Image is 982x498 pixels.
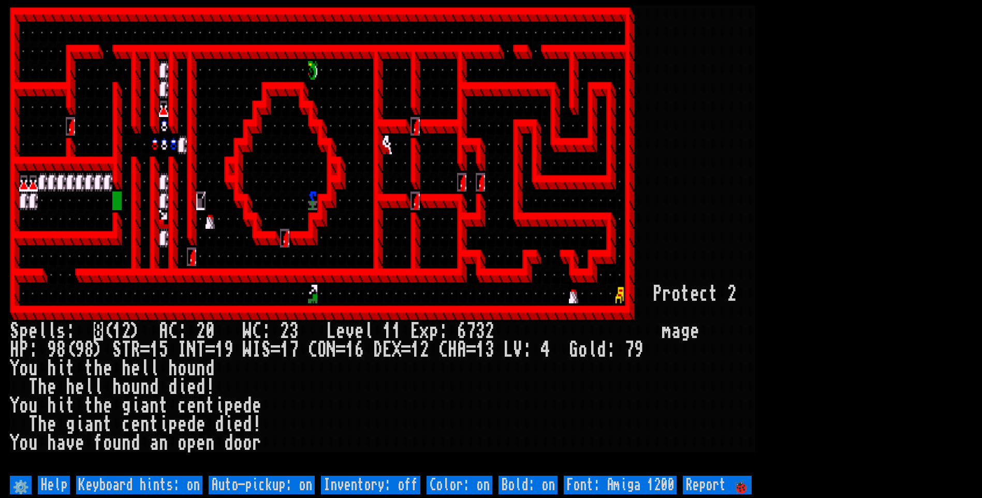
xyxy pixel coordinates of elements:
[131,322,140,341] div: )
[196,397,206,415] div: n
[690,285,699,303] div: e
[178,415,187,434] div: e
[19,322,28,341] div: p
[122,415,131,434] div: c
[131,397,140,415] div: i
[196,359,206,378] div: n
[261,341,271,359] div: S
[38,415,47,434] div: h
[131,434,140,452] div: d
[233,415,243,434] div: e
[122,341,131,359] div: T
[569,341,578,359] div: G
[47,359,56,378] div: h
[47,397,56,415] div: h
[476,341,485,359] div: 1
[178,434,187,452] div: o
[317,341,327,359] div: O
[308,341,317,359] div: C
[168,378,178,397] div: d
[466,322,476,341] div: 7
[243,341,252,359] div: W
[76,476,202,494] input: Keyboard hints: on
[168,322,178,341] div: C
[522,341,532,359] div: :
[327,341,336,359] div: N
[94,378,103,397] div: l
[103,322,112,341] div: (
[66,359,75,378] div: t
[252,397,261,415] div: e
[56,397,66,415] div: i
[28,322,38,341] div: e
[38,322,47,341] div: l
[196,378,206,397] div: d
[252,322,261,341] div: C
[364,322,373,341] div: l
[683,476,752,494] input: Report 🐞
[47,434,56,452] div: h
[206,322,215,341] div: 0
[252,341,261,359] div: I
[345,322,355,341] div: v
[187,397,196,415] div: e
[131,378,140,397] div: u
[28,415,38,434] div: T
[150,415,159,434] div: t
[448,341,457,359] div: H
[196,434,206,452] div: e
[122,378,131,397] div: o
[28,378,38,397] div: T
[103,397,112,415] div: e
[392,322,401,341] div: 1
[252,415,261,434] div: !
[671,285,681,303] div: o
[84,397,94,415] div: t
[383,341,392,359] div: E
[112,378,122,397] div: h
[327,322,336,341] div: L
[84,341,94,359] div: 8
[597,341,606,359] div: d
[47,341,56,359] div: 9
[271,341,280,359] div: =
[10,434,19,452] div: Y
[215,341,224,359] div: 1
[196,415,206,434] div: e
[411,341,420,359] div: 1
[103,359,112,378] div: e
[206,359,215,378] div: d
[112,341,122,359] div: S
[196,322,206,341] div: 2
[252,434,261,452] div: r
[38,378,47,397] div: h
[383,322,392,341] div: 1
[429,322,438,341] div: p
[224,341,233,359] div: 9
[140,341,150,359] div: =
[56,322,66,341] div: s
[355,322,364,341] div: e
[47,378,56,397] div: e
[187,359,196,378] div: u
[103,415,112,434] div: t
[28,359,38,378] div: u
[261,322,271,341] div: :
[131,359,140,378] div: e
[438,322,448,341] div: :
[681,322,690,341] div: g
[392,341,401,359] div: X
[94,341,103,359] div: )
[662,285,671,303] div: r
[94,434,103,452] div: f
[476,322,485,341] div: 3
[588,341,597,359] div: l
[178,378,187,397] div: i
[94,359,103,378] div: h
[19,397,28,415] div: o
[28,341,38,359] div: :
[709,285,718,303] div: t
[243,322,252,341] div: W
[206,341,215,359] div: =
[187,434,196,452] div: p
